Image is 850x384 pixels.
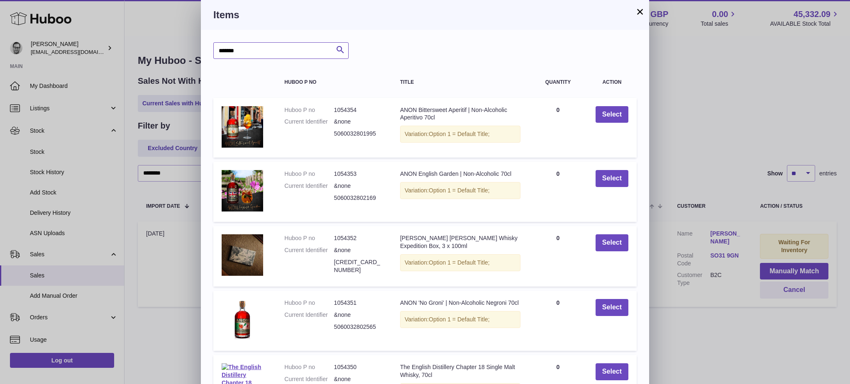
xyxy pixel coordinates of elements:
dd: [CREDIT_CARD_NUMBER] [334,258,383,274]
dt: Huboo P no [284,234,334,242]
dd: 5060032802565 [334,323,383,331]
button: Select [596,234,628,251]
dd: 1054350 [334,363,383,371]
dd: 5060032801995 [334,130,383,138]
button: Select [596,363,628,380]
div: ANON English Garden | Non-Alcoholic 70cl [400,170,520,178]
dd: 5060032802169 [334,194,383,202]
th: Action [587,71,637,93]
span: Option 1 = Default Title; [429,187,490,194]
dt: Current Identifier [284,311,334,319]
dd: &none [334,182,383,190]
dd: 1054352 [334,234,383,242]
div: The English Distillery Chapter 18 Single Malt Whisky, 70cl [400,363,520,379]
dd: &none [334,246,383,254]
img: ANON 'No Groni' | Non-Alcoholic Negroni 70cl [222,299,263,340]
dt: Current Identifier [284,375,334,383]
span: Option 1 = Default Title; [429,131,490,137]
div: Variation: [400,311,520,328]
td: 0 [529,291,587,351]
dt: Huboo P no [284,363,334,371]
td: 0 [529,226,587,287]
dd: &none [334,118,383,126]
td: 0 [529,162,587,222]
th: Huboo P no [276,71,392,93]
dd: 1054354 [334,106,383,114]
dt: Huboo P no [284,106,334,114]
div: [PERSON_NAME] [PERSON_NAME] Whisky Expedition Box, 3 x 100ml [400,234,520,250]
dd: &none [334,375,383,383]
button: Select [596,170,628,187]
div: Variation: [400,126,520,143]
th: Title [392,71,529,93]
dt: Current Identifier [284,246,334,254]
dd: &none [334,311,383,319]
dt: Current Identifier [284,118,334,126]
div: Variation: [400,254,520,271]
div: Variation: [400,182,520,199]
dt: Huboo P no [284,170,334,178]
dt: Huboo P no [284,299,334,307]
th: Quantity [529,71,587,93]
dt: Current Identifier [284,182,334,190]
h3: Items [213,8,637,22]
dd: 1054351 [334,299,383,307]
button: Select [596,299,628,316]
div: ANON Bittersweet Aperitif | Non-Alcoholic Aperitivo 70cl [400,106,520,122]
dd: 1054353 [334,170,383,178]
button: Select [596,106,628,123]
div: ANON 'No Groni' | Non-Alcoholic Negroni 70cl [400,299,520,307]
span: Option 1 = Default Title; [429,316,490,323]
img: ANON English Garden | Non-Alcoholic 70cl [222,170,263,211]
img: Cooper King Whisky Expedition Box, 3 x 100ml [222,234,263,276]
button: × [635,7,645,17]
span: Option 1 = Default Title; [429,259,490,266]
img: ANON Bittersweet Aperitif | Non-Alcoholic Aperitivo 70cl [222,106,263,148]
td: 0 [529,98,587,158]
